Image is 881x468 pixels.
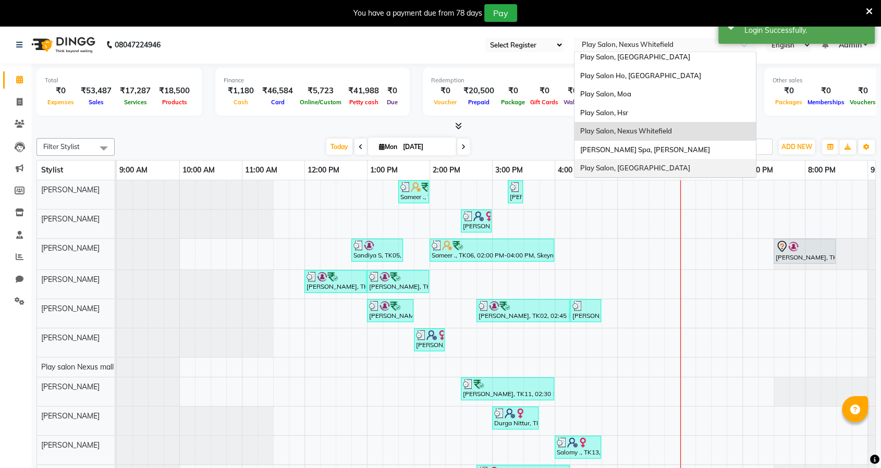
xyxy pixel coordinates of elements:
[415,330,444,350] div: [PERSON_NAME], TK09, 01:45 PM-02:15 PM, Classic manicure
[498,98,528,106] span: Package
[344,85,383,97] div: ₹41,988
[847,98,878,106] span: Vouchers
[431,76,584,85] div: Redemption
[580,53,690,61] span: Play Salon, [GEOGRAPHIC_DATA]
[498,85,528,97] div: ₹0
[41,411,100,421] span: [PERSON_NAME]
[805,98,847,106] span: Memberships
[41,333,100,342] span: [PERSON_NAME]
[347,98,381,106] span: Petty cash
[383,85,401,97] div: ₹0
[231,98,251,106] span: Cash
[224,85,258,97] div: ₹1,180
[45,85,77,97] div: ₹0
[847,85,878,97] div: ₹0
[773,85,805,97] div: ₹0
[155,85,194,97] div: ₹18,500
[805,163,838,178] a: 8:00 PM
[368,301,412,321] div: [PERSON_NAME], TK04, 01:00 PM-01:45 PM, GLITTER EFFECTS ON GEL POLISH
[743,163,776,178] a: 7:00 PM
[478,301,569,321] div: [PERSON_NAME], TK02, 02:45 PM-04:15 PM, Cat Eye Polish
[399,182,428,202] div: Sameer ., TK06, 01:30 PM-02:00 PM, [PERSON_NAME] Shaping
[493,163,525,178] a: 3:00 PM
[41,382,100,391] span: [PERSON_NAME]
[773,98,805,106] span: Packages
[484,4,517,22] button: Pay
[27,30,98,59] img: logo
[77,85,116,97] div: ₹53,487
[744,25,867,36] div: Login Successfully.
[41,275,100,284] span: [PERSON_NAME]
[580,164,690,172] span: Play Salon, [GEOGRAPHIC_DATA]
[41,185,100,194] span: [PERSON_NAME]
[805,85,847,97] div: ₹0
[838,40,861,51] span: Admin
[86,98,106,106] span: Sales
[580,71,701,80] span: Play Salon Ho, [GEOGRAPHIC_DATA]
[561,85,584,97] div: ₹0
[781,143,812,151] span: ADD NEW
[493,408,537,428] div: Durga Nittur, TK07, 03:00 PM-03:45 PM, Hair Cut [DEMOGRAPHIC_DATA] (Senior Stylist)
[462,379,553,399] div: [PERSON_NAME], TK11, 02:30 PM-04:00 PM, [PERSON_NAME] Shaping,Hair Cut Men (Senior stylist)
[462,211,491,231] div: [PERSON_NAME], TK10, 02:30 PM-03:00 PM, Hair Cut [DEMOGRAPHIC_DATA] (Senior Stylist)
[305,272,365,291] div: [PERSON_NAME], TK04, 12:00 PM-01:00 PM, INOA Root Touch-Up Medium
[117,163,150,178] a: 9:00 AM
[297,98,344,106] span: Online/Custom
[242,163,280,178] a: 11:00 AM
[580,108,628,117] span: Play Salon, Hsr
[41,304,100,313] span: [PERSON_NAME]
[45,76,194,85] div: Total
[459,85,498,97] div: ₹20,500
[376,143,400,151] span: Mon
[580,127,671,135] span: Play Salon, Nexus Whitefield
[775,240,835,262] div: [PERSON_NAME], TK01, 07:30 PM-08:30 PM, Advanced Pedicure
[297,85,344,97] div: ₹5,723
[43,142,80,151] span: Filter Stylist
[528,98,561,106] span: Gift Cards
[431,85,459,97] div: ₹0
[561,98,584,106] span: Wallet
[571,301,600,321] div: [PERSON_NAME], TK08, 04:15 PM-04:45 PM, Gel Nail Polish Application
[466,98,492,106] span: Prepaid
[116,85,155,97] div: ₹17,287
[121,98,150,106] span: Services
[224,76,401,85] div: Finance
[779,140,815,154] button: ADD NEW
[160,98,190,106] span: Products
[430,163,463,178] a: 2:00 PM
[41,440,100,450] span: [PERSON_NAME]
[352,240,402,260] div: Sandiya S, TK05, 12:45 PM-01:35 PM, Classic pedicure,Threading EB,UL
[41,362,114,372] span: Play salon Nexus mall
[384,98,400,106] span: Due
[180,163,217,178] a: 10:00 AM
[509,182,522,202] div: [PERSON_NAME], TK12, 03:15 PM-03:30 PM, Hair Cut Men (Senior stylist)
[431,98,459,106] span: Voucher
[268,98,287,106] span: Card
[368,163,400,178] a: 1:00 PM
[115,30,161,59] b: 08047224946
[431,240,553,260] div: Sameer ., TK06, 02:00 PM-04:00 PM, Skeyndor Corrective (antiaging),Foot Massage
[41,214,100,224] span: [PERSON_NAME]
[305,163,342,178] a: 12:00 PM
[580,90,631,98] span: Play Salon, Moa
[580,145,709,154] span: [PERSON_NAME] Spa, [PERSON_NAME]
[556,437,600,457] div: Salomy ., TK13, 04:00 PM-04:45 PM, Classic pedicure,Threading-Upper Lip
[353,8,482,19] div: You have a payment due from 78 days
[368,272,428,291] div: [PERSON_NAME], TK04, 01:00 PM-02:00 PM, New Generation Bond Building Treatment add -on
[326,139,352,155] span: Today
[555,163,588,178] a: 4:00 PM
[41,165,63,175] span: Stylist
[574,52,756,178] ng-dropdown-panel: Options list
[400,139,452,155] input: 2025-09-01
[41,243,100,253] span: [PERSON_NAME]
[528,85,561,97] div: ₹0
[45,98,77,106] span: Expenses
[258,85,297,97] div: ₹46,584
